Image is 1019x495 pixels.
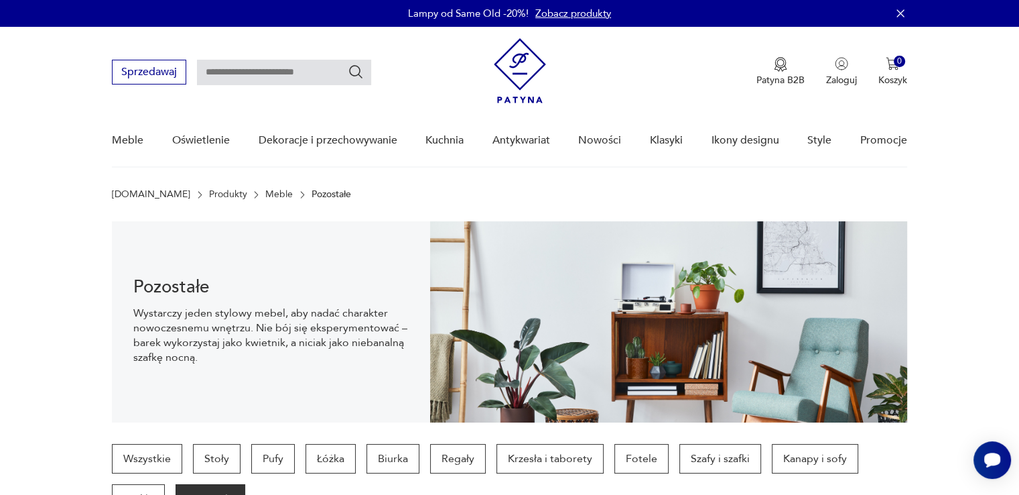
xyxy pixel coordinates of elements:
[209,189,247,200] a: Produkty
[133,279,409,295] h1: Pozostałe
[835,57,848,70] img: Ikonka użytkownika
[774,57,787,72] img: Ikona medalu
[112,60,186,85] button: Sprzedawaj
[756,57,805,87] button: Patyna B2B
[172,115,230,166] a: Oświetlenie
[973,441,1011,479] iframe: Smartsupp widget button
[265,189,293,200] a: Meble
[305,444,356,474] a: Łóżka
[425,115,464,166] a: Kuchnia
[112,115,143,166] a: Meble
[494,38,546,103] img: Patyna - sklep z meblami i dekoracjami vintage
[650,115,683,166] a: Klasyki
[366,444,419,474] a: Biurka
[679,444,761,474] a: Szafy i szafki
[258,115,397,166] a: Dekoracje i przechowywanie
[492,115,550,166] a: Antykwariat
[807,115,831,166] a: Style
[112,444,182,474] a: Wszystkie
[756,74,805,87] p: Patyna B2B
[251,444,295,474] a: Pufy
[312,189,351,200] p: Pozostałe
[496,444,604,474] a: Krzesła i taborety
[430,221,907,423] img: 969d9116629659dbb0bd4e745da535dc.jpg
[878,74,907,87] p: Koszyk
[578,115,621,166] a: Nowości
[878,57,907,87] button: 0Koszyk
[886,57,899,70] img: Ikona koszyka
[112,189,190,200] a: [DOMAIN_NAME]
[826,74,857,87] p: Zaloguj
[894,56,905,67] div: 0
[193,444,241,474] a: Stoły
[112,68,186,78] a: Sprzedawaj
[756,57,805,87] a: Ikona medaluPatyna B2B
[348,64,364,80] button: Szukaj
[430,444,486,474] a: Regały
[535,7,611,20] a: Zobacz produkty
[826,57,857,87] button: Zaloguj
[614,444,669,474] a: Fotele
[860,115,907,166] a: Promocje
[408,7,529,20] p: Lampy od Same Old -20%!
[133,306,409,365] p: Wystarczy jeden stylowy mebel, aby nadać charakter nowoczesnemu wnętrzu. Nie bój się eksperymento...
[711,115,778,166] a: Ikony designu
[772,444,858,474] a: Kanapy i sofy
